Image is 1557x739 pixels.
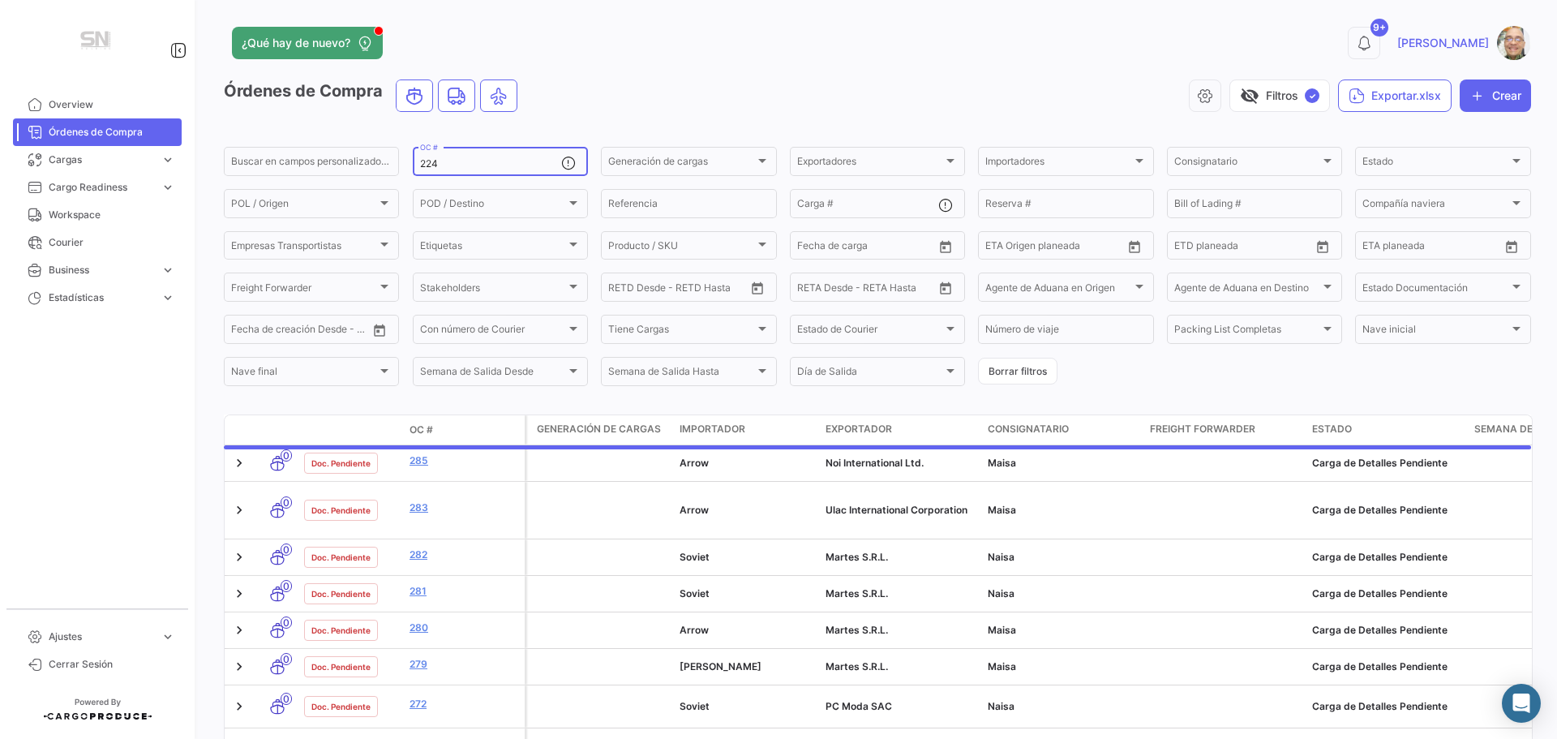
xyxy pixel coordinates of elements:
[410,584,518,599] a: 281
[311,504,371,517] span: Doc. Pendiente
[797,368,943,380] span: Día de Salida
[298,423,403,436] datatable-header-cell: Estado Doc.
[242,35,350,51] span: ¿Qué hay de nuevo?
[608,326,754,337] span: Tiene Cargas
[1215,243,1280,254] input: Hasta
[161,153,175,167] span: expand_more
[826,660,888,672] span: Martes S.R.L.
[1150,422,1255,436] span: Freight Forwarder
[49,263,154,277] span: Business
[1306,415,1468,445] datatable-header-cell: Estado
[397,80,432,111] button: Ocean
[161,629,175,644] span: expand_more
[608,284,637,295] input: Desde
[680,660,761,672] span: Piero Butti
[231,455,247,471] a: Expand/Collapse Row
[988,700,1014,712] span: Naisa
[281,617,292,629] span: 0
[367,318,392,342] button: Open calendar
[49,235,175,250] span: Courier
[1174,158,1320,170] span: Consignatario
[988,504,1016,516] span: Maisa
[1174,284,1320,295] span: Agente de Aduana en Destino
[838,243,903,254] input: Hasta
[1362,200,1508,212] span: Compañía naviera
[826,422,892,436] span: Exportador
[420,368,566,380] span: Semana de Salida Desde
[311,457,371,470] span: Doc. Pendiente
[1338,79,1452,112] button: Exportar.xlsx
[1362,243,1392,254] input: Desde
[49,125,175,140] span: Órdenes de Compra
[13,91,182,118] a: Overview
[826,700,892,712] span: PC Moda SAC
[281,496,292,509] span: 0
[49,629,154,644] span: Ajustes
[745,276,770,300] button: Open calendar
[410,548,518,562] a: 282
[1362,284,1508,295] span: Estado Documentación
[1122,234,1147,259] button: Open calendar
[680,700,710,712] span: Soviet
[231,284,377,295] span: Freight Forwarder
[1174,243,1203,254] input: Desde
[1174,326,1320,337] span: Packing List Completas
[49,290,154,305] span: Estadísticas
[281,580,292,592] span: 0
[1312,586,1461,601] div: Carga de Detalles Pendiente
[257,423,298,436] datatable-header-cell: Modo de Transporte
[988,587,1014,599] span: Naisa
[1310,234,1335,259] button: Open calendar
[232,27,383,59] button: ¿Qué hay de nuevo?
[608,243,754,254] span: Producto / SKU
[403,416,525,444] datatable-header-cell: OC #
[49,180,154,195] span: Cargo Readiness
[410,501,518,515] a: 283
[826,624,888,636] span: Martes S.R.L.
[527,415,673,445] datatable-header-cell: Generación de cargas
[231,622,247,638] a: Expand/Collapse Row
[1026,243,1091,254] input: Hasta
[985,243,1014,254] input: Desde
[608,158,754,170] span: Generación de cargas
[826,551,888,563] span: Martes S.R.L.
[231,698,247,715] a: Expand/Collapse Row
[49,208,175,222] span: Workspace
[1497,26,1531,60] img: Captura.PNG
[978,358,1057,385] button: Borrar filtros
[231,368,377,380] span: Nave final
[826,504,967,516] span: Ulac International Corporation
[1312,503,1461,518] div: Carga de Detalles Pendiente
[826,587,888,599] span: Martes S.R.L.
[1312,550,1461,565] div: Carga de Detalles Pendiente
[1312,422,1352,436] span: Estado
[797,243,826,254] input: Desde
[311,660,371,673] span: Doc. Pendiente
[420,326,566,337] span: Con número de Courier
[673,415,819,445] datatable-header-cell: Importador
[680,551,710,563] span: Soviet
[1312,456,1461,470] div: Carga de Detalles Pendiente
[224,79,522,112] h3: Órdenes de Compra
[231,326,260,337] input: Desde
[819,415,981,445] datatable-header-cell: Exportador
[1460,79,1531,112] button: Crear
[281,544,292,556] span: 0
[1403,243,1468,254] input: Hasta
[680,504,709,516] span: Arrow
[537,422,661,436] span: Generación de cargas
[680,587,710,599] span: Soviet
[231,659,247,675] a: Expand/Collapse Row
[311,551,371,564] span: Doc. Pendiente
[231,502,247,518] a: Expand/Collapse Row
[608,368,754,380] span: Semana de Salida Hasta
[680,422,745,436] span: Importador
[680,624,709,636] span: Arrow
[13,118,182,146] a: Órdenes de Compra
[410,697,518,711] a: 272
[1397,35,1489,51] span: [PERSON_NAME]
[1305,88,1319,103] span: ✓
[13,201,182,229] a: Workspace
[57,19,138,65] img: Manufactura+Logo.png
[1362,326,1508,337] span: Nave inicial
